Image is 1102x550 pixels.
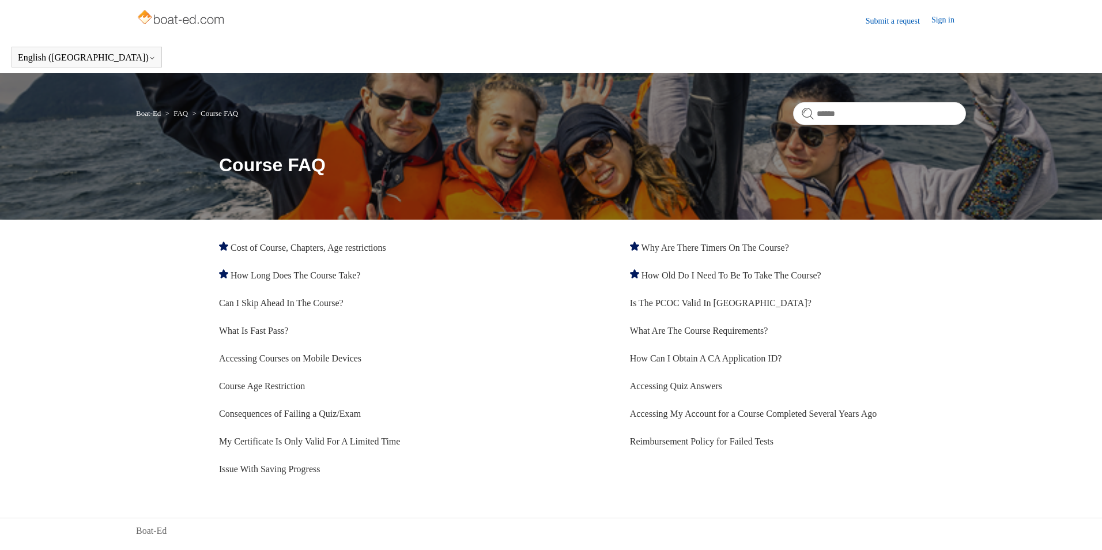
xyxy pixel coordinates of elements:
a: Course Age Restriction [219,381,305,391]
li: FAQ [163,109,190,118]
a: How Can I Obtain A CA Application ID? [630,353,782,363]
a: Why Are There Timers On The Course? [641,243,789,253]
a: Accessing My Account for a Course Completed Several Years Ago [630,409,877,419]
svg: Promoted article [219,242,228,251]
button: English ([GEOGRAPHIC_DATA]) [18,52,156,63]
a: Sign in [931,14,966,28]
a: How Old Do I Need To Be To Take The Course? [641,270,821,280]
svg: Promoted article [630,242,639,251]
a: Accessing Quiz Answers [630,381,722,391]
a: Issue With Saving Progress [219,464,320,474]
svg: Promoted article [630,269,639,278]
a: Cost of Course, Chapters, Age restrictions [231,243,386,253]
a: What Is Fast Pass? [219,326,288,336]
a: Submit a request [866,15,931,27]
a: FAQ [173,109,188,118]
a: What Are The Course Requirements? [630,326,768,336]
a: Accessing Courses on Mobile Devices [219,353,361,363]
a: How Long Does The Course Take? [231,270,360,280]
a: Reimbursement Policy for Failed Tests [630,436,773,446]
h1: Course FAQ [219,151,966,179]
img: Boat-Ed Help Center home page [136,7,228,30]
a: Can I Skip Ahead In The Course? [219,298,344,308]
input: Search [793,102,966,125]
a: Is The PCOC Valid In [GEOGRAPHIC_DATA]? [630,298,812,308]
li: Course FAQ [190,109,238,118]
a: Consequences of Failing a Quiz/Exam [219,409,361,419]
li: Boat-Ed [136,109,163,118]
a: Course FAQ [201,109,238,118]
a: Boat-Ed [136,109,161,118]
svg: Promoted article [219,269,228,278]
a: My Certificate Is Only Valid For A Limited Time [219,436,400,446]
a: Boat-Ed [136,524,167,538]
